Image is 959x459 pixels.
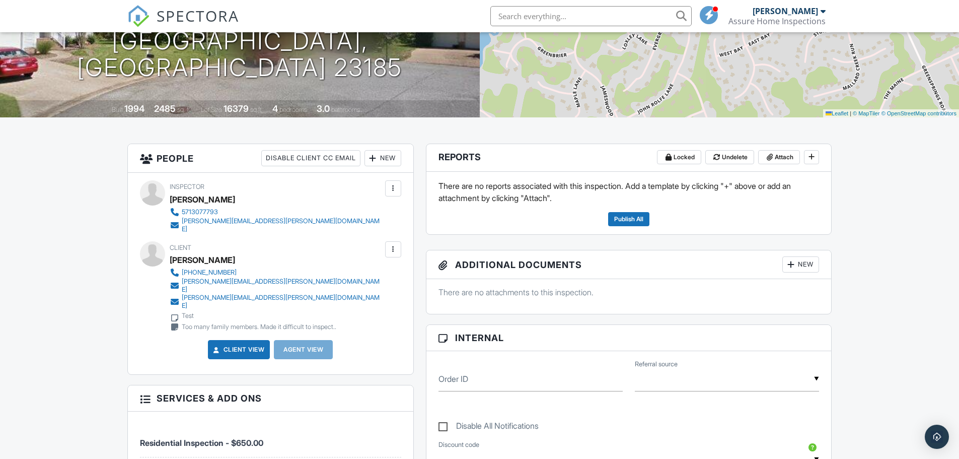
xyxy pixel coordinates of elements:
[16,1,464,81] h1: 3412 N Chase [GEOGRAPHIC_DATA], [GEOGRAPHIC_DATA] 23185
[438,440,479,449] label: Discount code
[170,252,235,268] div: [PERSON_NAME]
[635,360,678,369] label: Referral source
[317,103,330,114] div: 3.0
[438,373,468,384] label: Order ID
[124,103,144,114] div: 1994
[127,5,150,27] img: The Best Home Inspection Software - Spectora
[170,192,235,207] div: [PERSON_NAME]
[140,419,401,457] li: Service: Residential Inspection
[490,6,692,26] input: Search everything...
[182,294,383,310] div: [PERSON_NAME][EMAIL_ADDRESS][PERSON_NAME][DOMAIN_NAME]
[140,438,263,448] span: Residential Inspection - $650.00
[753,6,818,16] div: [PERSON_NAME]
[925,425,949,449] div: Open Intercom Messenger
[154,103,176,114] div: 2485
[782,256,819,273] div: New
[170,278,383,294] a: [PERSON_NAME][EMAIL_ADDRESS][PERSON_NAME][DOMAIN_NAME]
[170,207,383,217] a: 5713077793
[128,385,413,412] h3: Services & Add ons
[127,14,239,35] a: SPECTORA
[170,183,204,190] span: Inspector
[331,106,360,113] span: bathrooms
[177,106,191,113] span: sq. ft.
[182,269,237,277] div: [PHONE_NUMBER]
[170,294,383,310] a: [PERSON_NAME][EMAIL_ADDRESS][PERSON_NAME][DOMAIN_NAME]
[426,250,832,279] h3: Additional Documents
[182,312,194,320] div: Test
[201,106,222,113] span: Lot Size
[728,16,826,26] div: Assure Home Inspections
[853,110,880,116] a: © MapTiler
[182,278,383,294] div: [PERSON_NAME][EMAIL_ADDRESS][PERSON_NAME][DOMAIN_NAME]
[272,103,278,114] div: 4
[170,244,191,251] span: Client
[182,217,383,233] div: [PERSON_NAME][EMAIL_ADDRESS][PERSON_NAME][DOMAIN_NAME]
[128,144,413,173] h3: People
[850,110,851,116] span: |
[170,268,383,278] a: [PHONE_NUMBER]
[826,110,848,116] a: Leaflet
[157,5,239,26] span: SPECTORA
[438,287,820,298] p: There are no attachments to this inspection.
[426,325,832,351] h3: Internal
[182,323,336,331] div: Too many family members. Made it difficult to inspect..
[250,106,263,113] span: sq.ft.
[211,345,265,355] a: Client View
[112,106,123,113] span: Built
[279,106,307,113] span: bedrooms
[438,421,539,434] label: Disable All Notifications
[224,103,249,114] div: 16379
[170,217,383,233] a: [PERSON_NAME][EMAIL_ADDRESS][PERSON_NAME][DOMAIN_NAME]
[881,110,956,116] a: © OpenStreetMap contributors
[364,150,401,166] div: New
[261,150,360,166] div: Disable Client CC Email
[182,208,218,216] div: 5713077793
